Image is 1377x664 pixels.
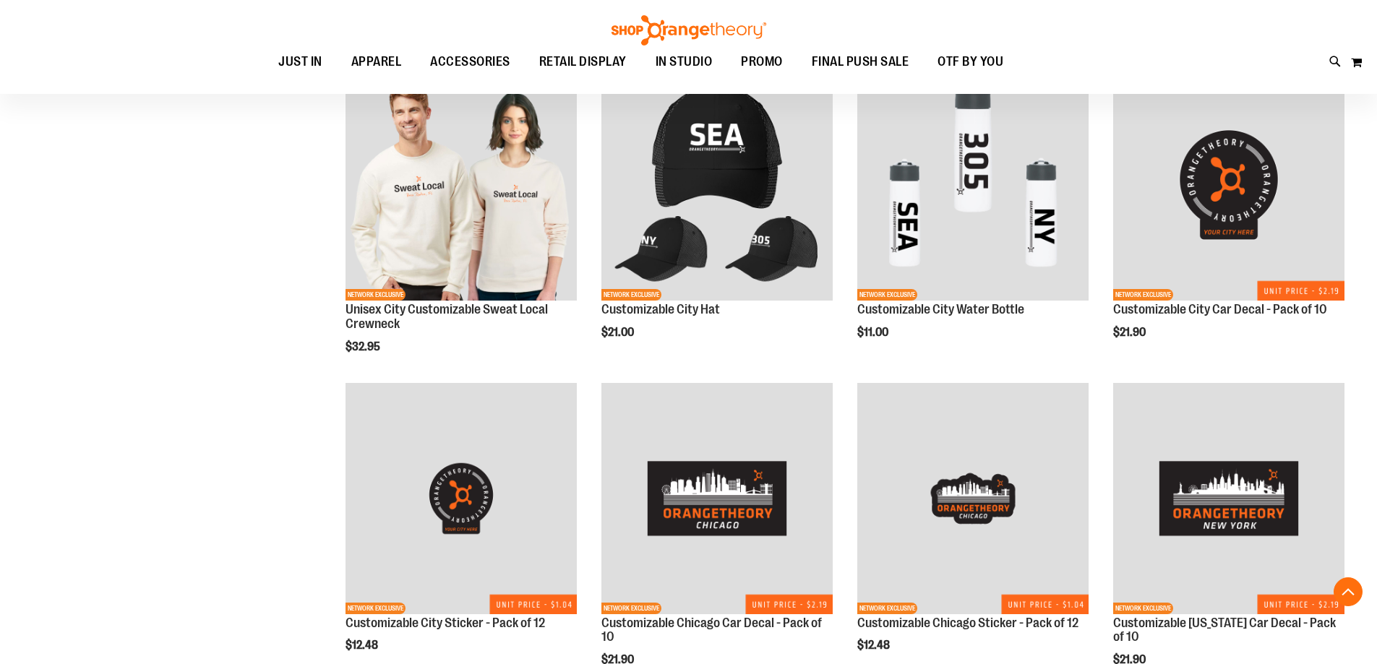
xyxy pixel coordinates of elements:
[1334,577,1363,606] button: Back To Top
[609,15,768,46] img: Shop Orangetheory
[857,383,1089,614] img: Product image for Customizable Chicago Sticker - 12 PK
[1113,383,1344,614] img: Product image for Customizable New York Car Decal - 10 PK
[346,69,577,303] a: Image of Unisex City Customizable NuBlend CrewneckNEWNETWORK EXCLUSIVE
[857,603,917,614] span: NETWORK EXCLUSIVE
[857,616,1078,630] a: Customizable Chicago Sticker - Pack of 12
[601,383,833,614] img: Product image for Customizable Chicago Car Decal - 10 PK
[278,46,322,78] span: JUST IN
[346,383,577,614] img: Product image for Customizable City Sticker - 12 PK
[857,639,892,652] span: $12.48
[812,46,909,78] span: FINAL PUSH SALE
[416,46,525,79] a: ACCESSORIES
[601,383,833,616] a: Product image for Customizable Chicago Car Decal - 10 PKNETWORK EXCLUSIVE
[338,62,584,389] div: product
[346,616,545,630] a: Customizable City Sticker - Pack of 12
[1113,302,1327,316] a: Customizable City Car Decal - Pack of 10
[601,69,833,301] img: Main Image of 1536459
[346,383,577,616] a: Product image for Customizable City Sticker - 12 PKNETWORK EXCLUSIVE
[923,46,1018,79] a: OTF BY YOU
[601,326,636,339] span: $21.00
[857,326,891,339] span: $11.00
[337,46,416,79] a: APPAREL
[797,46,924,79] a: FINAL PUSH SALE
[1113,383,1344,616] a: Product image for Customizable New York Car Decal - 10 PKNETWORK EXCLUSIVE
[857,69,1089,303] a: Customizable City Water Bottle primary imageNETWORK EXCLUSIVE
[1113,603,1173,614] span: NETWORK EXCLUSIVE
[1113,326,1148,339] span: $21.90
[601,603,661,614] span: NETWORK EXCLUSIVE
[1113,289,1173,301] span: NETWORK EXCLUSIVE
[726,46,797,79] a: PROMO
[601,289,661,301] span: NETWORK EXCLUSIVE
[857,69,1089,301] img: Customizable City Water Bottle primary image
[264,46,337,79] a: JUST IN
[351,46,402,78] span: APPAREL
[1113,69,1344,301] img: Product image for Customizable City Car Decal - 10 PK
[601,302,720,316] a: Customizable City Hat
[601,69,833,303] a: Main Image of 1536459NETWORK EXCLUSIVE
[346,69,577,301] img: Image of Unisex City Customizable NuBlend Crewneck
[346,289,406,301] span: NETWORK EXCLUSIVE
[857,302,1024,316] a: Customizable City Water Bottle
[1106,62,1352,376] div: product
[601,616,822,644] a: Customizable Chicago Car Decal - Pack of 10
[594,62,840,376] div: product
[346,603,406,614] span: NETWORK EXCLUSIVE
[539,46,627,78] span: RETAIL DISPLAY
[346,302,548,331] a: Unisex City Customizable Sweat Local Crewneck
[741,46,783,78] span: PROMO
[938,46,1003,78] span: OTF BY YOU
[346,639,380,652] span: $12.48
[857,383,1089,616] a: Product image for Customizable Chicago Sticker - 12 PKNETWORK EXCLUSIVE
[346,340,382,353] span: $32.95
[1113,69,1344,303] a: Product image for Customizable City Car Decal - 10 PKNETWORK EXCLUSIVE
[850,62,1096,376] div: product
[525,46,641,78] a: RETAIL DISPLAY
[656,46,713,78] span: IN STUDIO
[1113,616,1336,644] a: Customizable [US_STATE] Car Decal - Pack of 10
[857,289,917,301] span: NETWORK EXCLUSIVE
[430,46,510,78] span: ACCESSORIES
[641,46,727,79] a: IN STUDIO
